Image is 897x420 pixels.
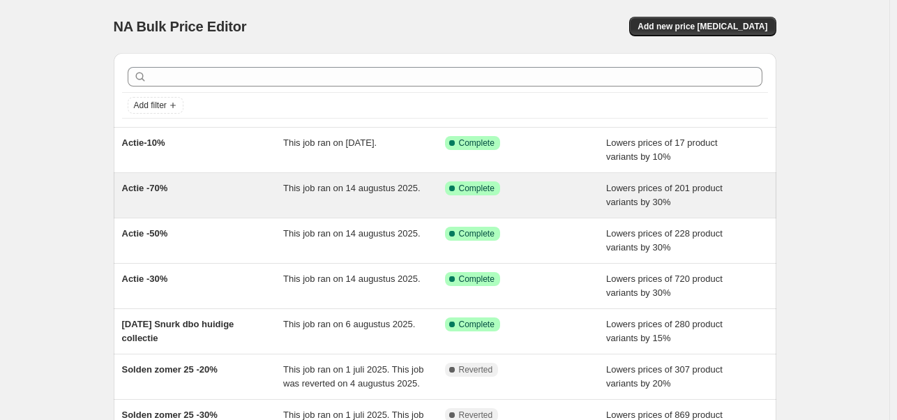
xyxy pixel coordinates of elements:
[459,137,495,149] span: Complete
[459,273,495,285] span: Complete
[283,137,377,148] span: This job ran on [DATE].
[122,137,165,148] span: Actie-10%
[128,97,183,114] button: Add filter
[459,183,495,194] span: Complete
[122,228,168,239] span: Actie -50%
[606,319,723,343] span: Lowers prices of 280 product variants by 15%
[122,410,218,420] span: Solden zomer 25 -30%
[606,228,723,253] span: Lowers prices of 228 product variants by 30%
[283,228,421,239] span: This job ran on 14 augustus 2025.
[606,273,723,298] span: Lowers prices of 720 product variants by 30%
[638,21,767,32] span: Add new price [MEDICAL_DATA]
[122,364,218,375] span: Solden zomer 25 -20%
[606,137,718,162] span: Lowers prices of 17 product variants by 10%
[606,364,723,389] span: Lowers prices of 307 product variants by 20%
[283,364,423,389] span: This job ran on 1 juli 2025. This job was reverted on 4 augustus 2025.
[283,319,415,329] span: This job ran on 6 augustus 2025.
[606,183,723,207] span: Lowers prices of 201 product variants by 30%
[134,100,167,111] span: Add filter
[122,319,234,343] span: [DATE] Snurk dbo huidige collectie
[122,273,168,284] span: Actie -30%
[629,17,776,36] button: Add new price [MEDICAL_DATA]
[459,319,495,330] span: Complete
[114,19,247,34] span: NA Bulk Price Editor
[459,364,493,375] span: Reverted
[283,273,421,284] span: This job ran on 14 augustus 2025.
[283,183,421,193] span: This job ran on 14 augustus 2025.
[122,183,168,193] span: Actie -70%
[459,228,495,239] span: Complete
